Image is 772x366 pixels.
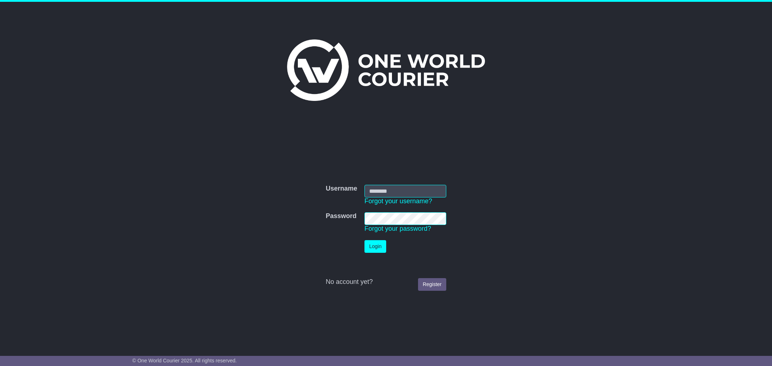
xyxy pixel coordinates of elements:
[132,358,237,363] span: © One World Courier 2025. All rights reserved.
[326,185,357,193] label: Username
[364,225,431,232] a: Forgot your password?
[326,278,446,286] div: No account yet?
[326,212,357,220] label: Password
[418,278,446,291] a: Register
[287,39,485,101] img: One World
[364,197,432,205] a: Forgot your username?
[364,240,386,253] button: Login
